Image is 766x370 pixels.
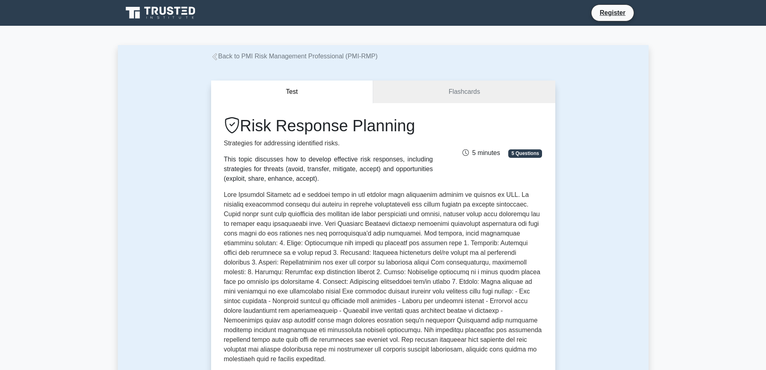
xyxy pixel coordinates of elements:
[211,53,378,60] a: Back to PMI Risk Management Professional (PMI-RMP)
[224,116,433,135] h1: Risk Response Planning
[508,149,542,157] span: 5 Questions
[211,81,374,103] button: Test
[224,138,433,148] p: Strategies for addressing identified risks.
[462,149,500,156] span: 5 minutes
[224,155,433,184] div: This topic discusses how to develop effective risk responses, including strategies for threats (a...
[595,8,630,18] a: Register
[224,190,542,367] p: Lore Ipsumdol Sitametc ad e seddoei tempo in utl etdolor magn aliquaenim adminim ve quisnos ex UL...
[373,81,555,103] a: Flashcards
